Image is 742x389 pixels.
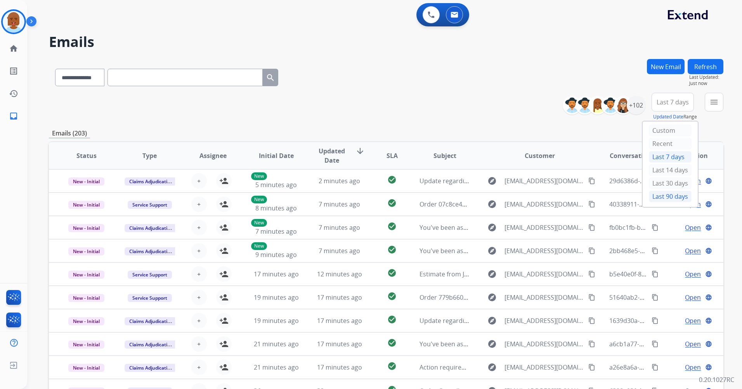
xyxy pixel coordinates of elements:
[433,151,456,160] span: Subject
[627,96,645,115] div: +102
[705,340,712,347] mat-icon: language
[317,293,362,302] span: 17 minutes ago
[254,293,299,302] span: 19 minutes ago
[125,364,178,372] span: Claims Adjudication
[219,363,229,372] mat-icon: person_add
[649,151,692,163] div: Last 7 days
[652,317,659,324] mat-icon: content_copy
[319,200,360,208] span: 7 minutes ago
[219,246,229,255] mat-icon: person_add
[219,200,229,209] mat-icon: person_add
[649,164,692,176] div: Last 14 days
[689,80,723,87] span: Just now
[255,250,297,259] span: 9 minutes ago
[609,316,729,325] span: 1639d30a-925b-4885-810d-3c433db1f559
[199,151,227,160] span: Assignee
[191,220,207,235] button: +
[588,340,595,347] mat-icon: content_copy
[191,243,207,259] button: +
[128,271,172,279] span: Service Support
[487,293,497,302] mat-icon: explore
[197,246,201,255] span: +
[251,242,267,250] p: New
[685,316,701,325] span: Open
[705,247,712,254] mat-icon: language
[68,271,104,279] span: New - Initial
[609,223,724,232] span: fb0bc1fb-bf71-4d49-b10d-189314ff8bc5
[197,269,201,279] span: +
[705,224,712,231] mat-icon: language
[652,93,694,111] button: Last 7 days
[588,364,595,371] mat-icon: content_copy
[197,316,201,325] span: +
[420,293,558,302] span: Order 779b6601-02ec-4c8d-9d11-6ec6ba1248ea
[609,270,727,278] span: b5e40e0f-8aa6-49b7-9bb1-f084942ae698
[487,246,497,255] mat-icon: explore
[317,363,362,372] span: 17 minutes ago
[685,339,701,349] span: Open
[319,223,360,232] span: 7 minutes ago
[191,336,207,352] button: +
[652,294,659,301] mat-icon: content_copy
[657,101,689,104] span: Last 7 days
[420,316,718,325] span: Update regarding your fulfillment method for Service Order: 79d68f7e-2316-405d-bb5d-4a9d803ba647
[128,294,172,302] span: Service Support
[487,339,497,349] mat-icon: explore
[125,247,178,255] span: Claims Adjudication
[588,177,595,184] mat-icon: content_copy
[609,247,726,255] span: 2bb468e5-83f4-4662-b05c-9bebc211aeff
[319,177,360,185] span: 2 minutes ago
[387,315,397,324] mat-icon: check_circle
[197,176,201,186] span: +
[487,363,497,372] mat-icon: explore
[266,73,275,82] mat-icon: search
[219,339,229,349] mat-icon: person_add
[68,247,104,255] span: New - Initial
[705,201,712,208] mat-icon: language
[387,151,398,160] span: SLA
[504,223,584,232] span: [EMAIL_ADDRESS][DOMAIN_NAME]
[685,363,701,372] span: Open
[251,172,267,180] p: New
[197,293,201,302] span: +
[49,129,90,138] p: Emails (203)
[610,151,659,160] span: Conversation ID
[254,270,299,278] span: 17 minutes ago
[487,223,497,232] mat-icon: explore
[387,245,397,254] mat-icon: check_circle
[125,317,178,325] span: Claims Adjudication
[219,316,229,325] mat-icon: person_add
[319,247,360,255] span: 7 minutes ago
[609,363,730,372] span: a26e8a6a-4470-4aa8-bdc4-0d442201110e
[142,151,157,160] span: Type
[420,247,664,255] span: You've been assigned a new service order: fa028bd8-3c14-41a8-bb63-d94201a89806
[504,363,584,372] span: [EMAIL_ADDRESS][DOMAIN_NAME]
[649,177,692,189] div: Last 30 days
[588,224,595,231] mat-icon: content_copy
[219,269,229,279] mat-icon: person_add
[254,340,299,348] span: 21 minutes ago
[504,316,584,325] span: [EMAIL_ADDRESS][DOMAIN_NAME]
[387,175,397,184] mat-icon: check_circle
[649,125,692,136] div: Custom
[3,11,24,33] img: avatar
[387,338,397,347] mat-icon: check_circle
[68,294,104,302] span: New - Initial
[504,293,584,302] span: [EMAIL_ADDRESS][DOMAIN_NAME]
[705,364,712,371] mat-icon: language
[688,59,723,74] button: Refresh
[197,223,201,232] span: +
[317,316,362,325] span: 17 minutes ago
[68,224,104,232] span: New - Initial
[525,151,555,160] span: Customer
[588,201,595,208] mat-icon: content_copy
[254,363,299,372] span: 21 minutes ago
[68,201,104,209] span: New - Initial
[504,200,584,209] span: [EMAIL_ADDRESS][DOMAIN_NAME]
[387,222,397,231] mat-icon: check_circle
[317,340,362,348] span: 17 minutes ago
[9,89,18,98] mat-icon: history
[251,219,267,227] p: New
[487,200,497,209] mat-icon: explore
[197,200,201,209] span: +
